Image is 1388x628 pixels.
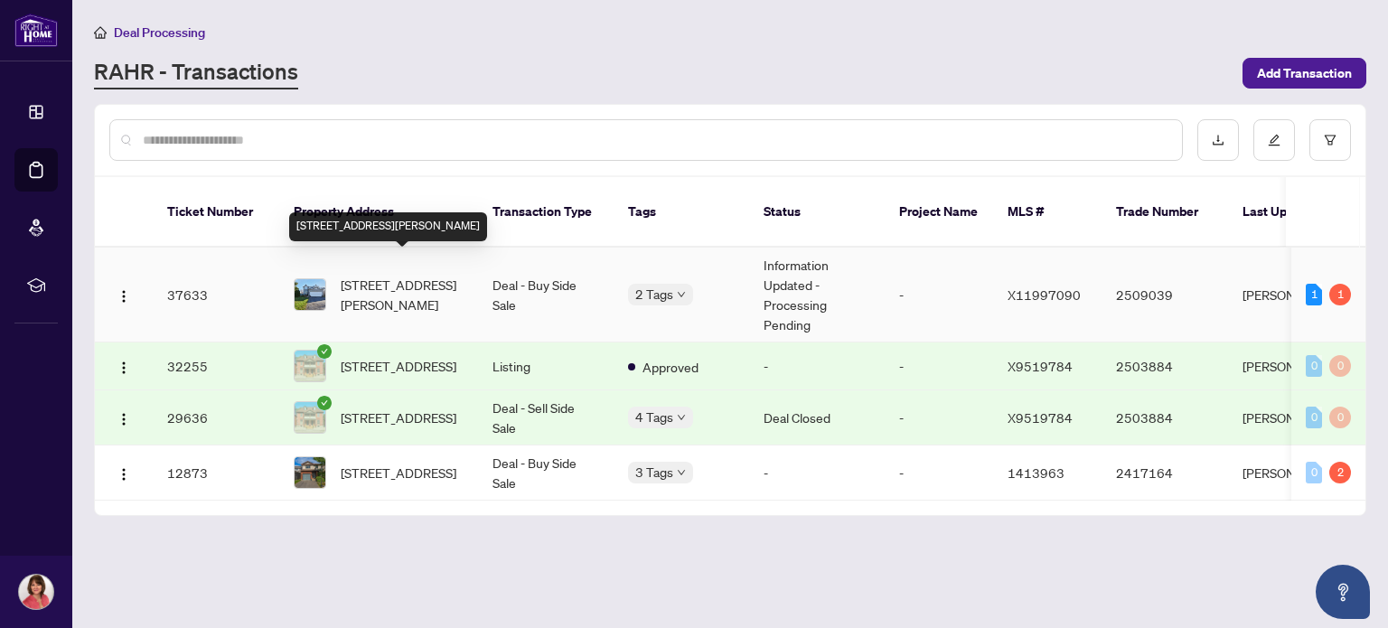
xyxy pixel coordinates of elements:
[478,390,614,445] td: Deal - Sell Side Sale
[341,356,456,376] span: [STREET_ADDRESS]
[1102,177,1228,248] th: Trade Number
[117,289,131,304] img: Logo
[109,351,138,380] button: Logo
[1228,390,1364,445] td: [PERSON_NAME]
[1228,177,1364,248] th: Last Updated By
[1212,134,1224,146] span: download
[341,275,464,314] span: [STREET_ADDRESS][PERSON_NAME]
[94,26,107,39] span: home
[885,390,993,445] td: -
[1306,407,1322,428] div: 0
[295,351,325,381] img: thumbnail-img
[1008,409,1073,426] span: X9519784
[1306,355,1322,377] div: 0
[117,467,131,482] img: Logo
[885,342,993,390] td: -
[677,468,686,477] span: down
[1008,464,1064,481] span: 1413963
[885,177,993,248] th: Project Name
[109,280,138,309] button: Logo
[1008,358,1073,374] span: X9519784
[1329,462,1351,483] div: 2
[109,403,138,432] button: Logo
[885,248,993,342] td: -
[153,248,279,342] td: 37633
[635,462,673,483] span: 3 Tags
[749,445,885,501] td: -
[642,357,699,377] span: Approved
[635,284,673,305] span: 2 Tags
[19,575,53,609] img: Profile Icon
[153,390,279,445] td: 29636
[1243,58,1366,89] button: Add Transaction
[1268,134,1280,146] span: edit
[885,445,993,501] td: -
[14,14,58,47] img: logo
[317,396,332,410] span: check-circle
[341,408,456,427] span: [STREET_ADDRESS]
[153,445,279,501] td: 12873
[94,57,298,89] a: RAHR - Transactions
[341,463,456,483] span: [STREET_ADDRESS]
[279,177,478,248] th: Property Address
[635,407,673,427] span: 4 Tags
[1102,342,1228,390] td: 2503884
[117,361,131,375] img: Logo
[1329,284,1351,305] div: 1
[1228,445,1364,501] td: [PERSON_NAME]
[1316,565,1370,619] button: Open asap
[1306,462,1322,483] div: 0
[295,402,325,433] img: thumbnail-img
[749,177,885,248] th: Status
[1309,119,1351,161] button: filter
[478,177,614,248] th: Transaction Type
[295,457,325,488] img: thumbnail-img
[114,24,205,41] span: Deal Processing
[1228,342,1364,390] td: [PERSON_NAME]
[117,412,131,426] img: Logo
[1253,119,1295,161] button: edit
[1228,248,1364,342] td: [PERSON_NAME]
[993,177,1102,248] th: MLS #
[109,458,138,487] button: Logo
[478,342,614,390] td: Listing
[1306,284,1322,305] div: 1
[478,248,614,342] td: Deal - Buy Side Sale
[1197,119,1239,161] button: download
[677,413,686,422] span: down
[1329,355,1351,377] div: 0
[614,177,749,248] th: Tags
[749,390,885,445] td: Deal Closed
[749,248,885,342] td: Information Updated - Processing Pending
[1324,134,1336,146] span: filter
[153,342,279,390] td: 32255
[677,290,686,299] span: down
[478,445,614,501] td: Deal - Buy Side Sale
[1102,390,1228,445] td: 2503884
[1102,445,1228,501] td: 2417164
[295,279,325,310] img: thumbnail-img
[1329,407,1351,428] div: 0
[1008,286,1081,303] span: X11997090
[749,342,885,390] td: -
[317,344,332,359] span: check-circle
[289,212,487,241] div: [STREET_ADDRESS][PERSON_NAME]
[153,177,279,248] th: Ticket Number
[1102,248,1228,342] td: 2509039
[1257,59,1352,88] span: Add Transaction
